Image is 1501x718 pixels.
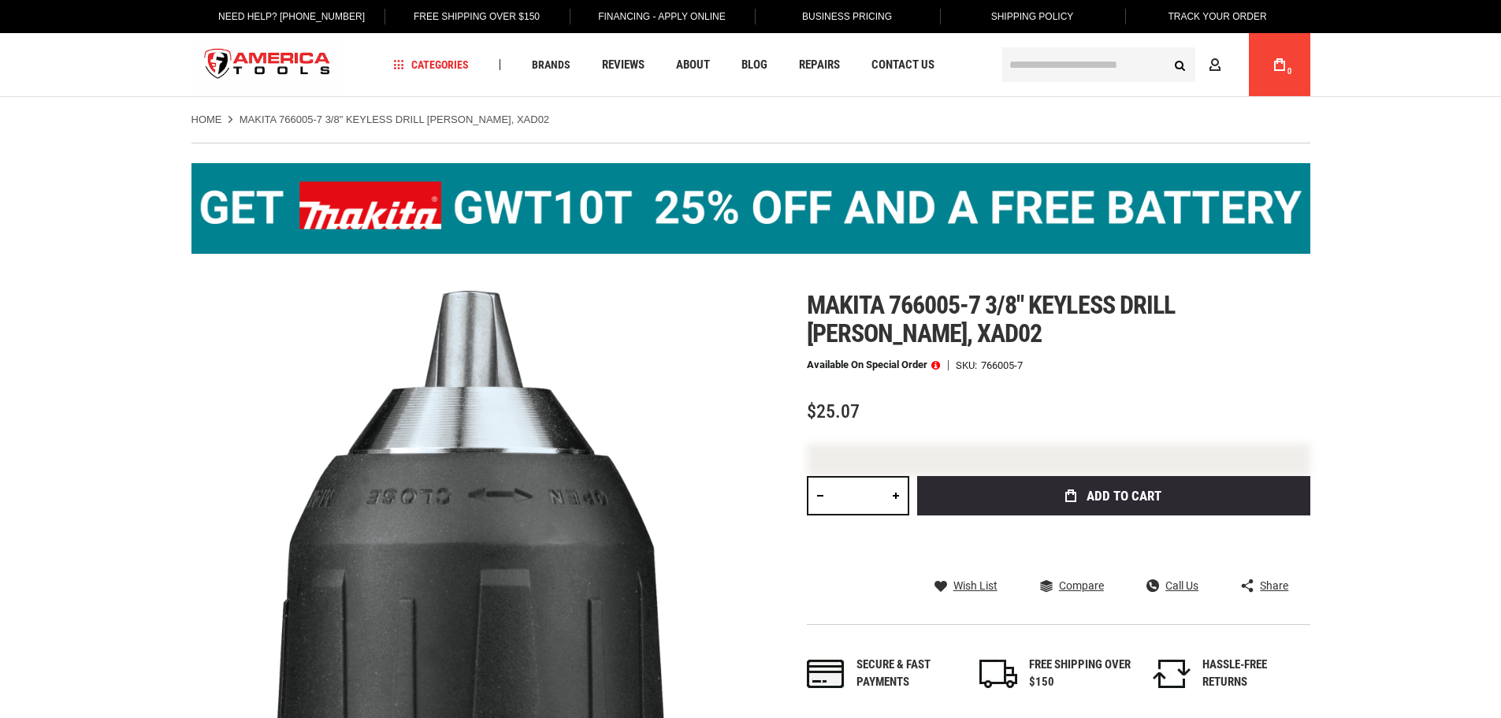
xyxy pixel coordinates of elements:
strong: SKU [956,360,981,370]
div: FREE SHIPPING OVER $150 [1029,657,1131,690]
span: Reviews [602,59,645,71]
img: returns [1153,660,1191,688]
button: Add to Cart [917,476,1310,515]
a: Compare [1040,578,1104,593]
strong: MAKITA 766005-7 3/8" KEYLESS DRILL [PERSON_NAME], XAD02 [240,113,549,125]
a: Categories [386,54,476,76]
span: Makita 766005-7 3/8" keyless drill [PERSON_NAME], xad02 [807,290,1175,348]
a: 0 [1265,33,1295,96]
div: Secure & fast payments [856,657,959,690]
a: Brands [525,54,578,76]
span: 0 [1287,67,1292,76]
span: Brands [532,59,570,70]
span: Categories [393,59,469,70]
a: Contact Us [864,54,942,76]
a: Reviews [595,54,652,76]
img: shipping [979,660,1017,688]
span: Wish List [953,580,998,591]
span: Compare [1059,580,1104,591]
a: store logo [191,35,344,95]
span: Add to Cart [1087,489,1161,503]
a: Home [191,113,222,127]
a: Repairs [792,54,847,76]
a: Wish List [934,578,998,593]
span: Contact Us [871,59,934,71]
div: HASSLE-FREE RETURNS [1202,657,1305,690]
a: About [669,54,717,76]
button: Search [1165,50,1195,80]
span: Blog [741,59,767,71]
a: Blog [734,54,775,76]
img: payments [807,660,845,688]
p: Available on Special Order [807,359,940,370]
span: Repairs [799,59,840,71]
img: BOGO: Buy the Makita® XGT IMpact Wrench (GWT10T), get the BL4040 4ah Battery FREE! [191,163,1310,254]
div: 766005-7 [981,360,1023,370]
span: Shipping Policy [991,11,1074,22]
img: America Tools [191,35,344,95]
span: Call Us [1165,580,1198,591]
span: $25.07 [807,400,860,422]
span: About [676,59,710,71]
a: Call Us [1146,578,1198,593]
span: Share [1260,580,1288,591]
